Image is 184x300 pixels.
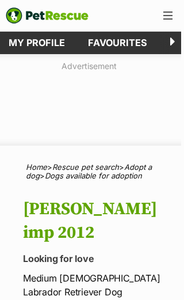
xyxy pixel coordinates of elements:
[23,271,167,299] p: Medium [DEMOGRAPHIC_DATA] Labrador Retriever Dog
[23,250,167,267] p: Looking for love
[23,198,167,245] h1: [PERSON_NAME] imp 2012
[26,162,152,180] a: Adopt a dog
[52,162,119,172] a: Rescue pet search
[6,7,89,24] img: logo-e224e6f780fb5917bec1dbf3a21bbac754714ae5b6737aabdf751b685950b380.svg
[26,162,47,172] a: Home
[159,7,177,24] button: Menu
[76,32,159,54] a: Favourites
[45,171,142,180] a: Dogs available for adoption
[6,7,89,24] a: PetRescue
